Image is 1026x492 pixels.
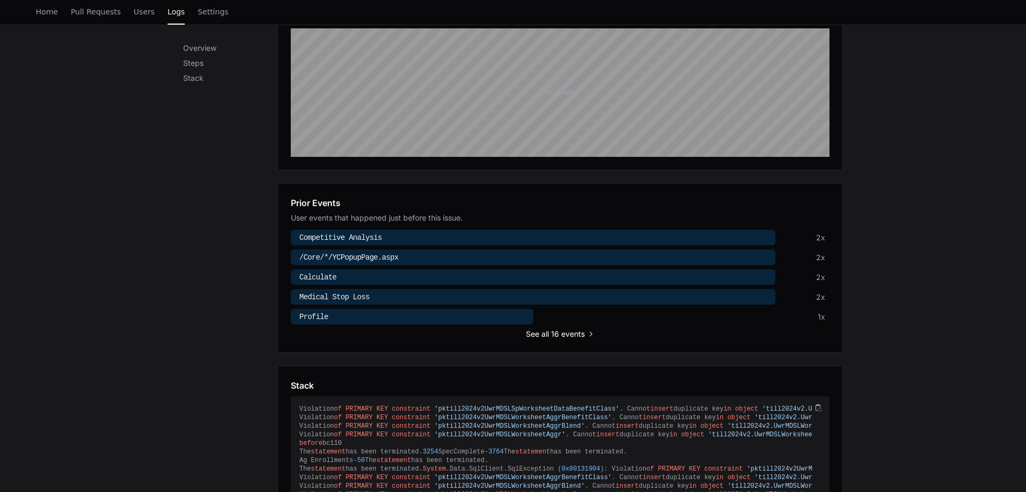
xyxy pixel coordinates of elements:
[134,9,155,15] span: Users
[727,474,750,481] span: object
[334,405,342,413] span: of
[616,422,639,430] span: insert
[727,414,750,421] span: object
[658,465,700,473] span: PRIMARY KEY
[818,312,825,322] div: 1x
[311,465,346,473] span: statement
[345,482,388,490] span: PRIMARY KEY
[562,465,600,473] span: 0x80131904
[291,196,341,209] h1: Prior Events
[392,422,431,430] span: constraint
[669,431,677,438] span: in
[616,482,639,490] span: insert
[423,465,446,473] span: System
[392,414,431,421] span: constraint
[735,405,758,413] span: object
[755,414,928,421] span: 'till2024v2.UwrMDSLWorksheetAggrBenefitClass'
[183,58,277,69] p: Steps
[681,431,704,438] span: object
[392,474,431,481] span: constraint
[392,482,431,490] span: constraint
[345,431,388,438] span: PRIMARY KEY
[700,422,723,430] span: object
[376,457,411,464] span: statement
[689,422,696,430] span: in
[708,431,835,438] span: 'till2024v2.UwrMDSLWorksheetAggr'
[291,213,829,223] div: User events that happened just before this issue.
[291,379,829,392] app-pz-page-link-header: Stack
[353,457,365,464] span: -50
[299,273,336,282] span: Calculate
[716,414,723,421] span: in
[299,233,382,242] span: Competitive Analysis
[183,43,277,54] p: Overview
[746,465,932,473] span: 'pktill2024v2UwrMDSLSpWorksheetDataBenefitClass'
[816,232,825,243] div: 2x
[183,73,277,84] p: Stack
[434,474,612,481] span: 'pktill2024v2UwrMDSLWorksheetAggrBenefitClass'
[334,482,342,490] span: of
[515,448,550,456] span: statement
[689,482,696,490] span: in
[541,329,585,339] span: all 16 events
[334,414,342,421] span: of
[311,448,346,456] span: statement
[816,272,825,283] div: 2x
[168,9,185,15] span: Logs
[816,252,825,263] div: 2x
[299,440,322,447] span: before
[434,405,620,413] span: 'pktill2024v2UwrMDSLSpWorksheetDataBenefitClass'
[345,474,388,481] span: PRIMARY KEY
[345,422,388,430] span: PRIMARY KEY
[71,9,120,15] span: Pull Requests
[650,405,673,413] span: insert
[434,422,585,430] span: 'pktill2024v2UwrMDSLWorksheetAggrBlend'
[727,482,874,490] span: 'till2024v2.UwrMDSLWorksheetAggrBlend'
[334,474,342,481] span: of
[704,465,743,473] span: constraint
[392,431,431,438] span: constraint
[198,9,228,15] span: Settings
[816,292,825,302] div: 2x
[597,431,620,438] span: insert
[762,405,936,413] span: 'till2024v2.UwrMDSLWorksheetSpecBenefitClass'
[334,422,342,430] span: of
[291,379,314,392] h1: Stack
[299,313,328,321] span: Profile
[643,414,666,421] span: insert
[716,474,723,481] span: in
[526,329,594,339] button: Seeall 16 events
[526,329,539,339] span: See
[434,482,585,490] span: 'pktill2024v2UwrMDSLWorksheetAggrBlend'
[723,405,731,413] span: in
[434,431,565,438] span: 'pktill2024v2UwrMDSLWorksheetAggr'
[727,422,874,430] span: 'till2024v2.UwrMDSLWorksheetAggrBlend'
[345,405,388,413] span: PRIMARY KEY
[755,474,928,481] span: 'till2024v2.UwrMDSLWorksheetAggrBenefitClass'
[485,448,504,456] span: -3764
[345,414,388,421] span: PRIMARY KEY
[646,465,654,473] span: of
[544,88,577,97] div: No activity
[423,448,438,456] span: 3254
[434,414,612,421] span: 'pktill2024v2UwrMDSLWorksheetAggrBenefitClass'
[700,482,723,490] span: object
[299,293,369,301] span: Medical Stop Loss
[643,474,666,481] span: insert
[299,253,398,262] span: /Core/*/YCPopupPage.aspx
[36,9,58,15] span: Home
[334,431,342,438] span: of
[392,405,431,413] span: constraint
